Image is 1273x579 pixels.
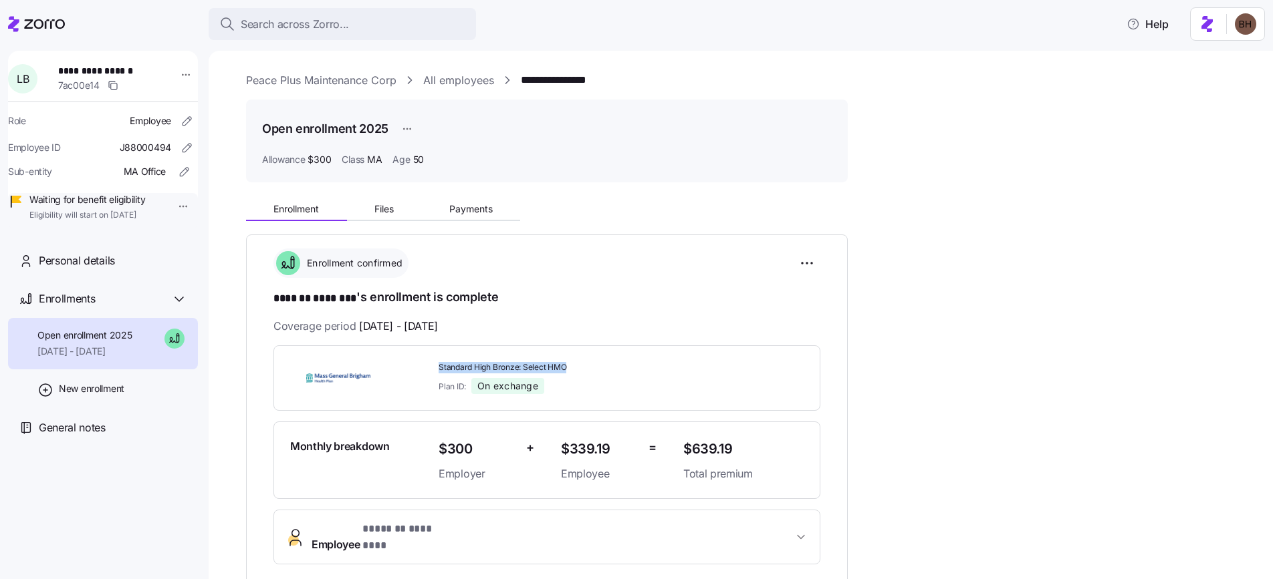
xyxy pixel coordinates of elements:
[439,381,466,392] span: Plan ID:
[1116,11,1179,37] button: Help
[413,153,424,166] span: 50
[449,204,493,214] span: Payments
[439,438,515,460] span: $300
[308,153,331,166] span: $300
[374,204,394,214] span: Files
[683,465,804,482] span: Total premium
[526,438,534,457] span: +
[29,210,145,221] span: Eligibility will start on [DATE]
[58,79,100,92] span: 7ac00e14
[124,165,166,178] span: MA Office
[17,73,29,84] span: L B
[39,291,95,307] span: Enrollments
[241,16,349,33] span: Search across Zorro...
[8,165,52,178] span: Sub-entity
[37,329,132,342] span: Open enrollment 2025
[273,288,820,307] h1: 's enrollment is complete
[37,345,132,358] span: [DATE] - [DATE]
[561,438,638,460] span: $339.19
[683,438,804,460] span: $639.19
[290,363,386,393] img: Mass General Brigham
[303,256,402,270] span: Enrollment confirmed
[342,153,364,166] span: Class
[246,72,396,89] a: Peace Plus Maintenance Corp
[130,114,171,128] span: Employee
[262,120,388,137] h1: Open enrollment 2025
[359,318,438,335] span: [DATE] - [DATE]
[392,153,410,166] span: Age
[273,318,438,335] span: Coverage period
[439,465,515,482] span: Employer
[8,141,61,154] span: Employee ID
[262,153,305,166] span: Allowance
[290,438,390,455] span: Monthly breakdown
[29,193,145,206] span: Waiting for benefit eligibility
[439,362,673,373] span: Standard High Bronze: Select HMO
[39,252,115,269] span: Personal details
[8,114,26,128] span: Role
[561,465,638,482] span: Employee
[120,141,171,154] span: J88000494
[477,380,538,392] span: On exchange
[649,438,657,457] span: =
[423,72,494,89] a: All employees
[367,153,382,166] span: MA
[273,204,319,214] span: Enrollment
[209,8,476,40] button: Search across Zorro...
[1127,16,1169,32] span: Help
[39,419,106,436] span: General notes
[59,382,124,395] span: New enrollment
[1235,13,1256,35] img: c3c218ad70e66eeb89914ccc98a2927c
[312,521,451,553] span: Employee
